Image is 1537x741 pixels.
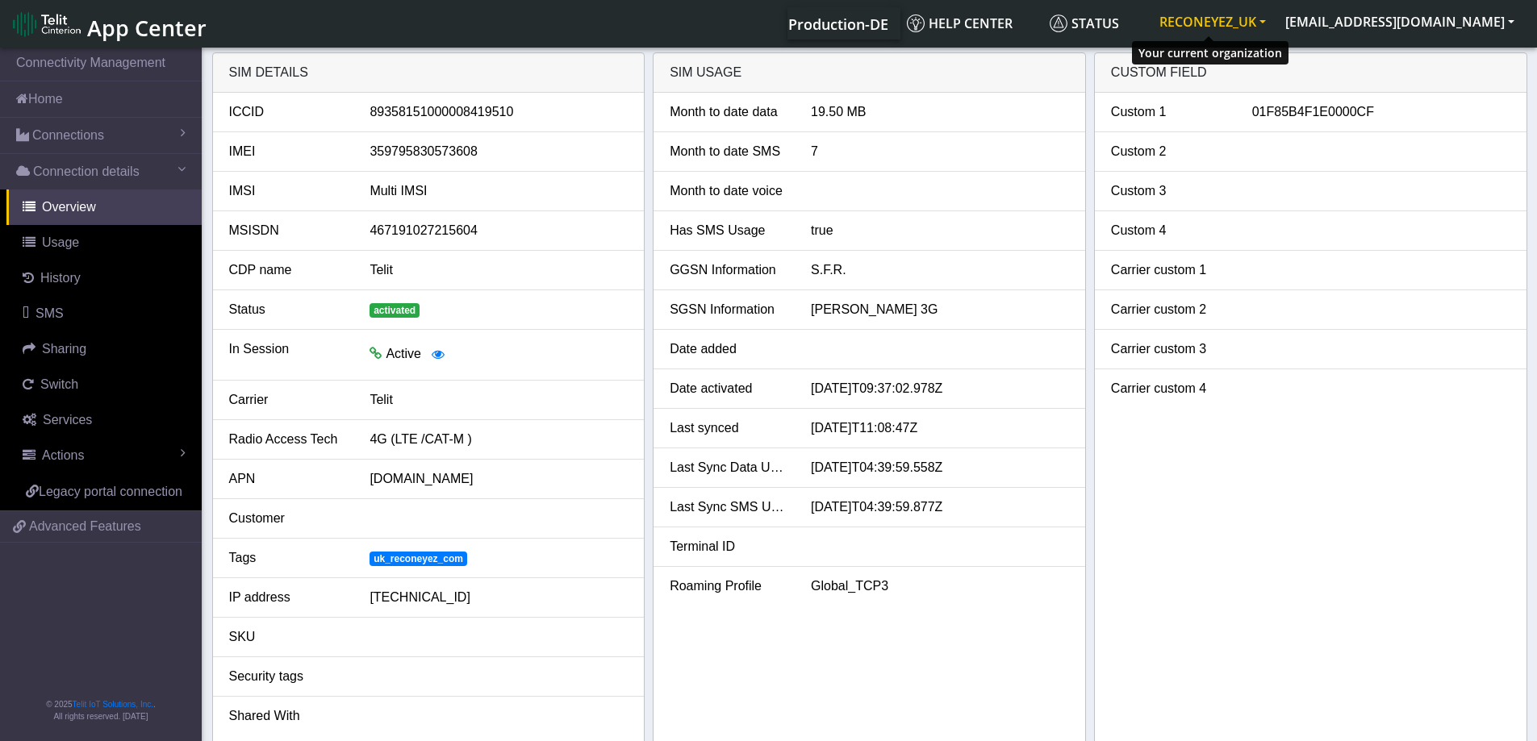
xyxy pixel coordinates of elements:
span: Active [386,347,421,360]
a: Help center [900,7,1043,40]
div: Date activated [658,379,799,398]
div: Telit [357,390,640,410]
div: [DOMAIN_NAME] [357,469,640,489]
div: In Session [217,339,358,370]
div: Custom 1 [1099,102,1240,122]
div: APN [217,469,358,489]
a: Status [1043,7,1150,40]
div: Your current organization [1132,41,1288,65]
span: Help center [907,15,1013,32]
div: 359795830573608 [357,142,640,161]
div: GGSN Information [658,260,799,280]
span: Legacy portal connection [39,485,182,498]
div: IMEI [217,142,358,161]
a: SMS [6,296,202,331]
div: 467191027215604 [357,221,640,240]
span: SMS [36,306,64,320]
span: Actions [42,448,84,462]
div: [DATE]T04:39:59.558Z [799,458,1081,477]
div: Carrier [217,390,358,410]
div: 89358151000008419510 [357,102,640,122]
a: Usage [6,225,202,260]
div: SKU [217,627,358,647]
div: SGSN Information [658,300,799,319]
span: Overview [42,200,96,214]
div: Customer [217,509,358,528]
a: Overview [6,189,202,225]
div: Last Sync SMS Usage [658,497,799,517]
div: Security tags [217,667,358,686]
div: Shared With [217,706,358,726]
div: Custom field [1095,53,1527,93]
div: [DATE]T11:08:47Z [799,418,1081,438]
div: Month to date SMS [658,142,799,161]
span: Connection details [33,162,140,181]
span: Sharing [42,342,86,356]
span: Services [43,413,92,427]
div: IP address [217,588,358,607]
span: Advanced Features [29,517,141,536]
img: logo-telit-cinterion-gw-new.png [13,11,81,37]
div: 01F85B4F1E0000CF [1240,102,1522,122]
span: Production-DE [788,15,888,34]
div: S.F.R. [799,260,1081,280]
a: Your current platform instance [787,7,888,40]
span: Switch [40,377,78,391]
a: History [6,260,202,296]
img: knowledge.svg [907,15,925,32]
div: Terminal ID [658,537,799,556]
img: status.svg [1050,15,1067,32]
div: Carrier custom 4 [1099,379,1240,398]
div: Telit [357,260,640,280]
div: Roaming Profile [658,577,799,596]
div: 7 [799,142,1081,161]
div: [TECHNICAL_ID] [357,588,640,607]
div: Custom 3 [1099,181,1240,201]
div: 19.50 MB [799,102,1081,122]
div: Status [217,300,358,319]
div: Carrier custom 1 [1099,260,1240,280]
div: Last synced [658,418,799,438]
span: Connections [32,126,104,145]
div: Last Sync Data Usage [658,458,799,477]
span: App Center [87,13,207,43]
div: SIM usage [654,53,1085,93]
div: 4G (LTE /CAT-M ) [357,430,640,449]
div: Tags [217,548,358,568]
span: activated [370,303,420,318]
a: Sharing [6,331,202,367]
span: History [40,271,81,285]
a: Telit IoT Solutions, Inc. [73,700,153,709]
a: Services [6,402,202,438]
div: Carrier custom 2 [1099,300,1240,319]
div: Custom 2 [1099,142,1240,161]
button: RECONEYEZ_UK [1150,7,1276,36]
div: Carrier custom 3 [1099,339,1240,359]
div: Custom 4 [1099,221,1240,240]
div: CDP name [217,260,358,280]
div: [PERSON_NAME] 3G [799,300,1081,319]
div: Month to date data [658,102,799,122]
a: App Center [13,6,204,41]
div: Radio Access Tech [217,430,358,449]
div: Multi IMSI [357,181,640,201]
div: Date added [658,339,799,359]
div: Month to date voice [658,181,799,201]
button: [EMAIL_ADDRESS][DOMAIN_NAME] [1276,7,1524,36]
div: Has SMS Usage [658,221,799,240]
span: Usage [42,235,79,249]
div: MSISDN [217,221,358,240]
button: View session details [421,339,455,370]
span: Status [1050,15,1119,32]
div: true [799,221,1081,240]
a: Switch [6,367,202,402]
div: SIM details [213,53,645,93]
a: Actions [6,438,202,473]
div: [DATE]T09:37:02.978Z [799,379,1081,398]
div: [DATE]T04:39:59.877Z [799,497,1081,517]
div: IMSI [217,181,358,201]
div: Global_TCP3 [799,577,1081,596]
span: uk_reconeyez_com [370,552,466,566]
div: ICCID [217,102,358,122]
